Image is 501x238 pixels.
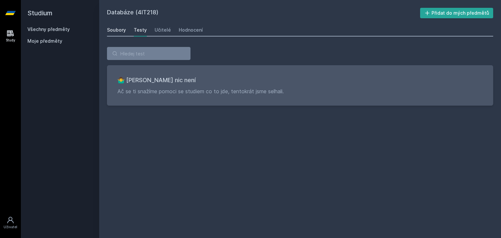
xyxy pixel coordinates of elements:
span: Moje předměty [27,38,62,44]
a: Všechny předměty [27,26,70,32]
div: Study [6,38,15,43]
div: Uživatel [4,225,17,230]
div: Testy [134,27,147,33]
div: Učitelé [155,27,171,33]
h3: 🤷‍♂️ [PERSON_NAME] nic není [117,76,483,85]
input: Hledej test [107,47,190,60]
div: Soubory [107,27,126,33]
a: Testy [134,23,147,37]
p: Ač se ti snažíme pomoci se studiem co to jde, tentokrát jsme selhali. [117,87,483,95]
a: Uživatel [1,213,20,233]
a: Učitelé [155,23,171,37]
a: Hodnocení [179,23,203,37]
a: Study [1,26,20,46]
a: Soubory [107,23,126,37]
h2: Databáze (4IT218) [107,8,420,18]
div: Hodnocení [179,27,203,33]
button: Přidat do mých předmětů [420,8,493,18]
